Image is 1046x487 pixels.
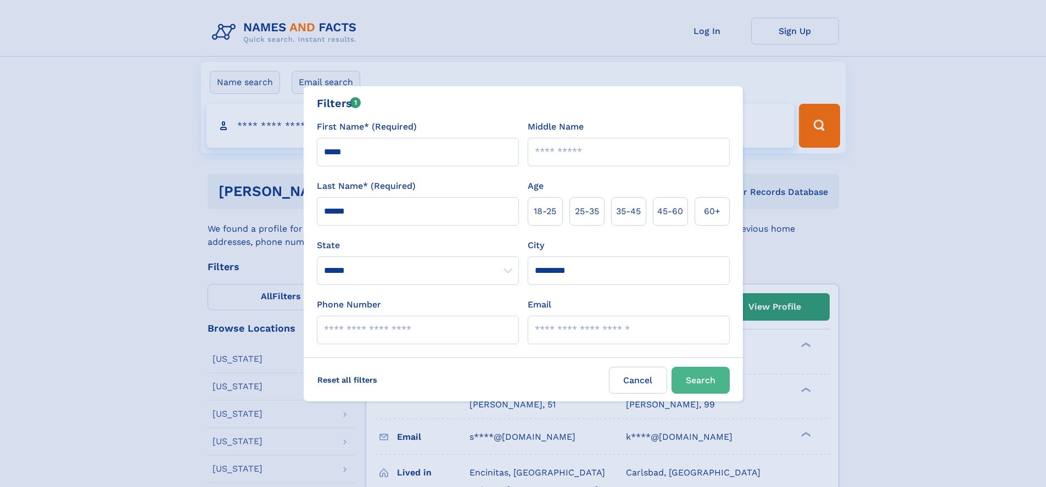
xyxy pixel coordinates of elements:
label: Cancel [609,367,667,394]
button: Search [672,367,730,394]
label: Age [528,180,544,193]
label: Reset all filters [310,367,384,393]
label: State [317,239,519,252]
label: Phone Number [317,298,381,311]
span: 60+ [704,205,720,218]
span: 45‑60 [657,205,683,218]
label: City [528,239,544,252]
span: 25‑35 [575,205,599,218]
span: 35‑45 [616,205,641,218]
label: First Name* (Required) [317,120,417,133]
label: Last Name* (Required) [317,180,416,193]
span: 18‑25 [534,205,556,218]
label: Email [528,298,551,311]
label: Middle Name [528,120,584,133]
div: Filters [317,95,361,111]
